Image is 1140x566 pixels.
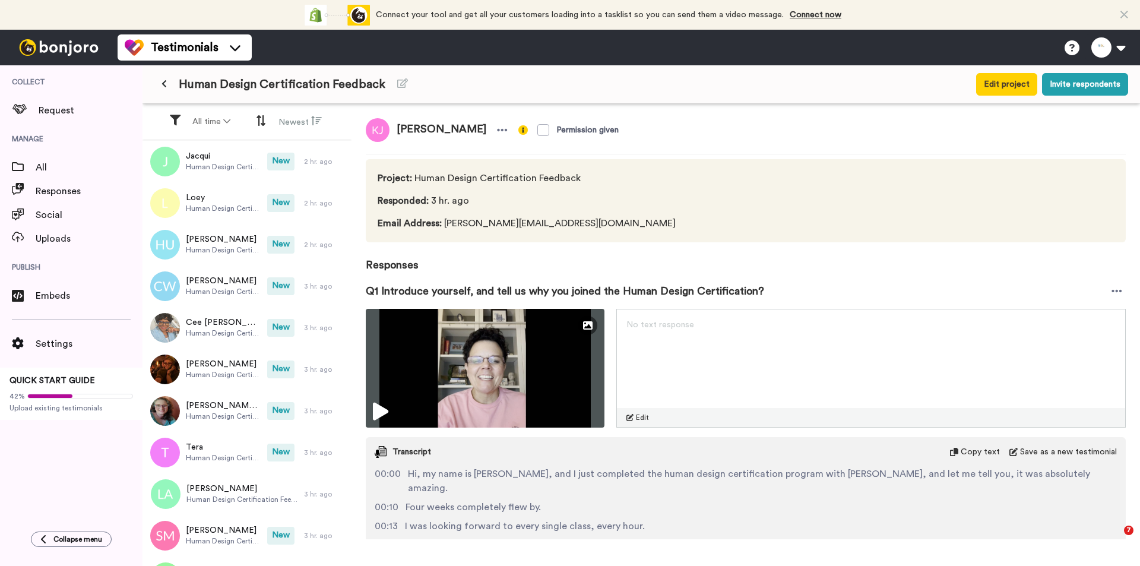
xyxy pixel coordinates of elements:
[375,467,401,495] span: 00:00
[150,230,180,260] img: hu.png
[366,283,764,299] span: Q1 Introduce yourself, and tell us why you joined the Human Design Certification?
[186,412,261,421] span: Human Design Certification Feedback
[378,194,676,208] span: 3 hr. ago
[186,204,261,213] span: Human Design Certification Feedback
[150,396,180,426] img: 37a73869-8927-4ea0-a667-722e774ec210.jpeg
[142,432,351,473] a: TeraHuman Design Certification FeedbackNew3 hr. ago
[142,182,351,224] a: LoeyHuman Design Certification FeedbackNew2 hr. ago
[14,39,103,56] img: bj-logo-header-white.svg
[378,196,429,205] span: Responded :
[267,527,294,545] span: New
[142,349,351,390] a: [PERSON_NAME]Human Design Certification FeedbackNew3 hr. ago
[53,535,102,544] span: Collapse menu
[392,446,431,458] span: Transcript
[36,160,142,175] span: All
[626,321,694,329] span: No text response
[304,489,346,499] div: 3 hr. ago
[518,125,528,135] img: info-yellow.svg
[636,413,649,422] span: Edit
[304,282,346,291] div: 3 hr. ago
[366,118,389,142] img: kj.png
[36,184,142,198] span: Responses
[267,194,294,212] span: New
[36,337,142,351] span: Settings
[378,219,442,228] span: Email Address :
[31,532,112,547] button: Collapse menu
[186,275,261,287] span: [PERSON_NAME]
[375,519,398,533] span: 00:13
[142,265,351,307] a: [PERSON_NAME]Human Design Certification FeedbackNew3 hr. ago
[375,500,398,514] span: 00:10
[186,453,261,463] span: Human Design Certification Feedback
[304,323,346,333] div: 3 hr. ago
[304,365,346,374] div: 3 hr. ago
[39,103,142,118] span: Request
[267,153,294,170] span: New
[142,224,351,265] a: [PERSON_NAME]Human Design Certification FeedbackNew2 hr. ago
[186,370,261,380] span: Human Design Certification Feedback
[186,483,298,495] span: [PERSON_NAME]
[125,38,144,57] img: tm-color.svg
[186,524,261,536] span: [PERSON_NAME]
[267,402,294,420] span: New
[186,441,261,453] span: Tera
[142,141,351,182] a: JacquiHuman Design Certification FeedbackNew2 hr. ago
[375,538,398,552] span: 00:17
[304,240,346,249] div: 2 hr. ago
[378,171,676,185] span: Human Design Certification Feedback
[304,198,346,208] div: 2 hr. ago
[9,377,95,385] span: QUICK START GUIDE
[304,157,346,166] div: 2 hr. ago
[408,467,1117,495] span: Hi, my name is [PERSON_NAME], and I just completed the human design certification program with [P...
[186,192,261,204] span: Loey
[305,5,370,26] div: animation
[186,358,261,370] span: [PERSON_NAME]
[150,521,180,551] img: sm.png
[366,309,604,428] img: fa810d94-72b3-4618-8f08-875d50287e67-thumbnail_full-1758761303.jpg
[1100,526,1128,554] iframe: Intercom live chat
[150,188,180,218] img: l.png
[378,216,676,230] span: [PERSON_NAME][EMAIL_ADDRESS][DOMAIN_NAME]
[271,110,329,133] button: Newest
[790,11,841,19] a: Connect now
[378,173,412,183] span: Project :
[142,473,351,515] a: [PERSON_NAME]Human Design Certification Feedback3 hr. ago
[150,438,180,467] img: t.png
[376,11,784,19] span: Connect your tool and get all your customers loading into a tasklist so you can send them a video...
[36,289,142,303] span: Embeds
[267,277,294,295] span: New
[151,479,180,509] img: la.png
[9,391,25,401] span: 42%
[304,406,346,416] div: 3 hr. ago
[36,208,142,222] span: Social
[185,111,237,132] button: All time
[267,361,294,378] span: New
[150,355,180,384] img: e5c42ba3-fcf4-4ddf-b02d-a3b05ba18142.jpeg
[389,118,493,142] span: [PERSON_NAME]
[186,162,261,172] span: Human Design Certification Feedback
[186,495,298,504] span: Human Design Certification Feedback
[1042,73,1128,96] button: Invite respondents
[405,519,645,533] span: I was looking forward to every single class, every hour.
[142,390,351,432] a: [PERSON_NAME] [PERSON_NAME]Human Design Certification FeedbackNew3 hr. ago
[186,287,261,296] span: Human Design Certification Feedback
[36,232,142,246] span: Uploads
[406,500,541,514] span: Four weeks completely flew by.
[9,403,133,413] span: Upload existing testimonials
[151,39,218,56] span: Testimonials
[150,313,180,343] img: 40bfdb30-bf3b-45e4-a864-0fee5fa2e20a.jpeg
[267,236,294,254] span: New
[267,444,294,461] span: New
[267,319,294,337] span: New
[1020,446,1117,458] span: Save as a new testimonial
[186,245,261,255] span: Human Design Certification Feedback
[976,73,1037,96] button: Edit project
[142,307,351,349] a: Cee [PERSON_NAME]Human Design Certification FeedbackNew3 hr. ago
[186,328,261,338] span: Human Design Certification Feedback
[366,242,1126,273] span: Responses
[186,536,261,546] span: Human Design Certification Feedback
[375,446,387,458] img: transcript.svg
[186,233,261,245] span: [PERSON_NAME]
[142,515,351,556] a: [PERSON_NAME]Human Design Certification FeedbackNew3 hr. ago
